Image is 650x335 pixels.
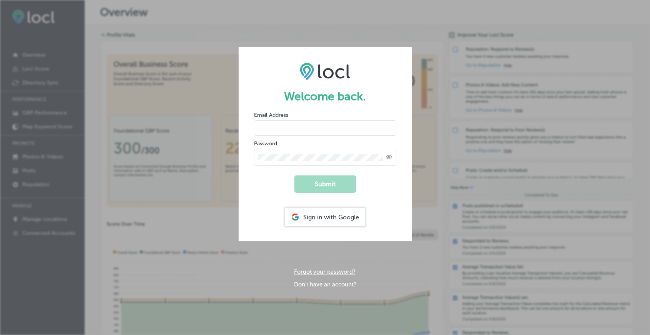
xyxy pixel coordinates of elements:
[294,175,356,193] button: Submit
[285,208,365,226] div: Sign in with Google
[294,281,356,288] a: Don't have an account?
[254,89,396,103] h1: Welcome back.
[254,140,277,147] label: Password
[300,62,350,80] img: LOCL logo
[386,154,392,161] span: Toggle password visibility
[294,268,356,275] a: Forgot your password?
[254,112,288,118] label: Email Address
